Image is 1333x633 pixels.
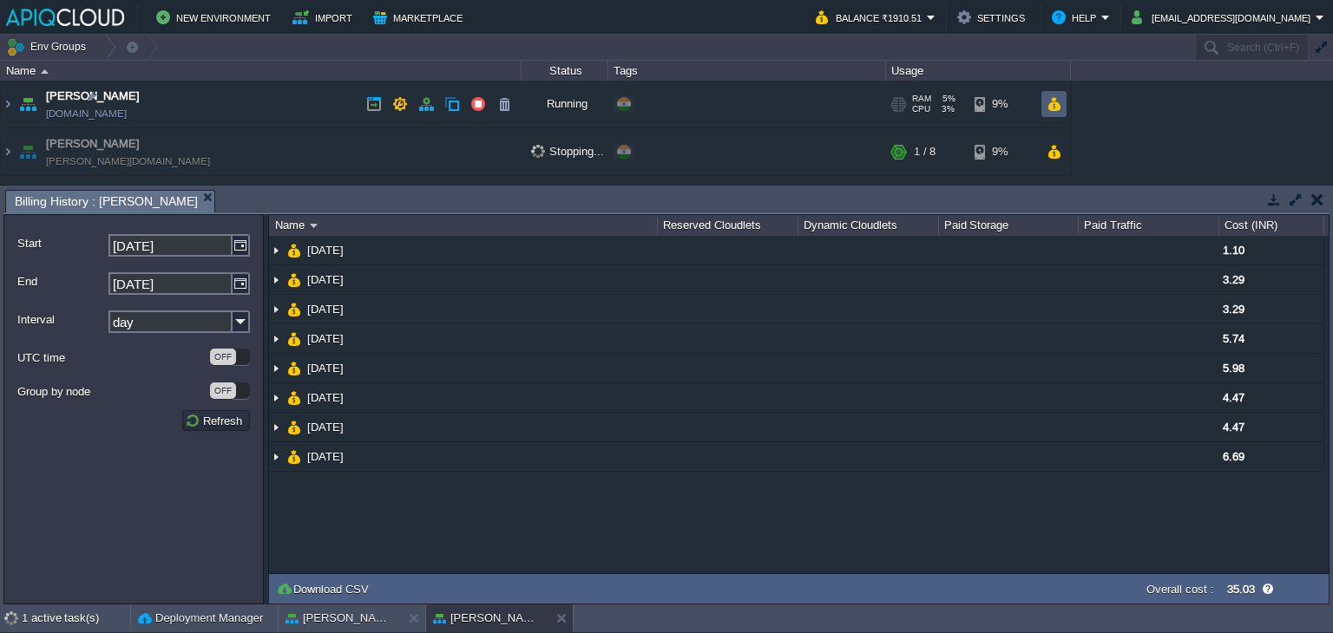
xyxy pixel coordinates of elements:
[287,324,301,353] img: AMDAwAAAACH5BAEAAAAALAAAAAABAAEAAAICRAEAOw==
[1,128,15,175] img: AMDAwAAAACH5BAEAAAAALAAAAAABAAEAAAICRAEAOw==
[287,442,301,471] img: AMDAwAAAACH5BAEAAAAALAAAAAABAAEAAAICRAEAOw==
[17,272,107,290] label: End
[1223,450,1244,463] span: 6.69
[276,581,374,597] button: Download CSV
[287,265,301,294] img: AMDAwAAAACH5BAEAAAAALAAAAAABAAEAAAICRAEAOw==
[659,215,798,236] div: Reserved Cloudlets
[269,383,283,412] img: AMDAwAAAACH5BAEAAAAALAAAAAABAAEAAAICRAEAOw==
[522,81,608,127] div: Running
[305,243,346,258] a: [DATE]
[269,442,283,471] img: AMDAwAAAACH5BAEAAAAALAAAAAABAAEAAAICRAEAOw==
[914,128,936,175] div: 1 / 8
[1146,583,1214,596] label: Overall cost :
[305,331,346,346] a: [DATE]
[1052,7,1101,28] button: Help
[17,382,208,401] label: Group by node
[287,295,301,323] img: AMDAwAAAACH5BAEAAAAALAAAAAABAAEAAAICRAEAOw==
[940,215,1079,236] div: Paid Storage
[287,383,301,412] img: AMDAwAAAACH5BAEAAAAALAAAAAABAAEAAAICRAEAOw==
[15,191,198,212] span: Billing History : [PERSON_NAME]
[957,7,1030,28] button: Settings
[310,224,318,228] img: AMDAwAAAACH5BAEAAAAALAAAAAABAAEAAAICRAEAOw==
[1220,215,1323,236] div: Cost (INR)
[975,128,1031,175] div: 9%
[1227,583,1255,596] label: 35.03
[305,420,346,434] a: [DATE]
[1223,273,1244,286] span: 3.29
[305,302,346,316] a: [DATE]
[1,81,15,127] img: AMDAwAAAACH5BAEAAAAALAAAAAABAAEAAAICRAEAOw==
[210,382,236,399] div: OFF
[185,413,247,428] button: Refresh
[17,310,107,329] label: Interval
[912,94,931,104] span: RAM
[1223,244,1244,257] span: 1.10
[292,7,358,28] button: Import
[1223,362,1244,375] span: 5.98
[1223,391,1244,404] span: 4.47
[816,7,927,28] button: Balance ₹1910.51
[210,349,236,365] div: OFF
[912,104,930,114] span: CPU
[269,413,283,441] img: AMDAwAAAACH5BAEAAAAALAAAAAABAAEAAAICRAEAOw==
[46,88,140,105] a: [PERSON_NAME]
[938,94,955,104] span: 5%
[531,145,604,158] span: Stopping...
[1132,7,1316,28] button: [EMAIL_ADDRESS][DOMAIN_NAME]
[799,215,938,236] div: Dynamic Cloudlets
[271,215,657,236] div: Name
[305,390,346,405] a: [DATE]
[887,61,1070,81] div: Usage
[269,295,283,323] img: AMDAwAAAACH5BAEAAAAALAAAAAABAAEAAAICRAEAOw==
[305,361,346,375] a: [DATE]
[2,61,521,81] div: Name
[269,265,283,294] img: AMDAwAAAACH5BAEAAAAALAAAAAABAAEAAAICRAEAOw==
[269,324,283,353] img: AMDAwAAAACH5BAEAAAAALAAAAAABAAEAAAICRAEAOw==
[41,69,49,74] img: AMDAwAAAACH5BAEAAAAALAAAAAABAAEAAAICRAEAOw==
[156,7,276,28] button: New Environment
[609,61,885,81] div: Tags
[22,604,130,632] div: 1 active task(s)
[286,610,395,627] button: [PERSON_NAME]
[46,153,210,170] a: [PERSON_NAME][DOMAIN_NAME]
[46,105,127,122] a: [DOMAIN_NAME]
[1080,215,1218,236] div: Paid Traffic
[17,234,107,252] label: Start
[937,104,955,114] span: 3%
[975,81,1031,127] div: 9%
[433,610,542,627] button: [PERSON_NAME]
[6,35,92,59] button: Env Groups
[287,236,301,264] img: AMDAwAAAACH5BAEAAAAALAAAAAABAAEAAAICRAEAOw==
[1223,303,1244,316] span: 3.29
[269,236,283,264] img: AMDAwAAAACH5BAEAAAAALAAAAAABAAEAAAICRAEAOw==
[522,61,607,81] div: Status
[305,449,346,464] a: [DATE]
[287,354,301,382] img: AMDAwAAAACH5BAEAAAAALAAAAAABAAEAAAICRAEAOw==
[1223,421,1244,434] span: 4.47
[16,128,40,175] img: AMDAwAAAACH5BAEAAAAALAAAAAABAAEAAAICRAEAOw==
[287,413,301,441] img: AMDAwAAAACH5BAEAAAAALAAAAAABAAEAAAICRAEAOw==
[1223,332,1244,345] span: 5.74
[46,135,140,153] a: [PERSON_NAME]
[17,349,208,367] label: UTC time
[138,610,263,627] button: Deployment Manager
[373,7,468,28] button: Marketplace
[16,81,40,127] img: AMDAwAAAACH5BAEAAAAALAAAAAABAAEAAAICRAEAOw==
[305,272,346,287] a: [DATE]
[6,9,124,26] img: APIQCloud
[269,354,283,382] img: AMDAwAAAACH5BAEAAAAALAAAAAABAAEAAAICRAEAOw==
